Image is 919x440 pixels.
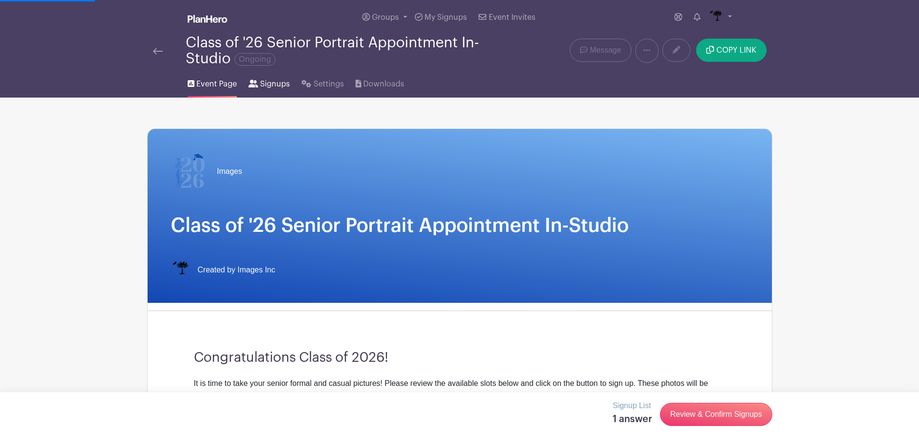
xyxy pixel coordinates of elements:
h5: 1 answer [613,413,652,425]
span: Downloads [363,78,404,90]
a: Review & Confirm Signups [660,403,772,426]
span: My Signups [425,14,467,21]
a: Event Page [188,67,237,98]
span: Images [217,166,242,177]
span: Message [590,44,621,56]
span: Ongoing [234,53,275,66]
h3: Congratulations Class of 2026! [194,350,726,366]
span: Event Invites [489,14,535,21]
button: COPY LINK [696,39,766,62]
span: Event Page [196,78,237,90]
img: IMAGES%20logo%20transparenT%20PNG%20s.png [708,10,724,25]
span: COPY LINK [716,46,756,54]
a: Downloads [356,67,404,98]
div: Class of '26 Senior Portrait Appointment In-Studio [186,35,498,67]
span: Groups [372,14,399,21]
a: Message [570,39,631,62]
a: Settings [302,67,343,98]
span: Created by Images Inc [198,264,275,276]
img: 2026%20logo%20(2).png [171,152,209,191]
img: logo_white-6c42ec7e38ccf1d336a20a19083b03d10ae64f83f12c07503d8b9e83406b4c7d.svg [188,15,227,23]
div: It is time to take your senior formal and casual pictures! Please review the available slots belo... [194,378,726,401]
span: Settings [314,78,344,90]
img: IMAGES%20logo%20transparenT%20PNG%20s.png [171,260,190,280]
p: Signup List [613,400,652,412]
a: Signups [248,67,290,98]
h1: Class of '26 Senior Portrait Appointment In-Studio [171,214,749,237]
span: Signups [260,78,290,90]
img: back-arrow-29a5d9b10d5bd6ae65dc969a981735edf675c4d7a1fe02e03b50dbd4ba3cdb55.svg [153,48,163,55]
